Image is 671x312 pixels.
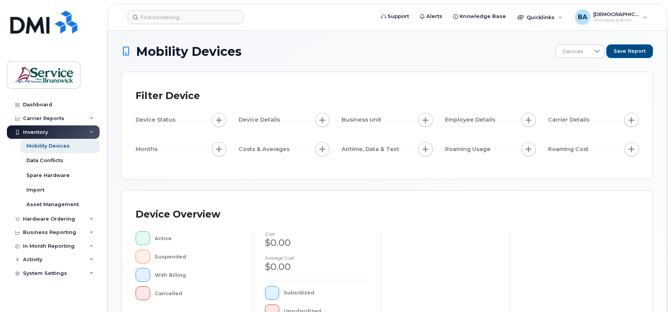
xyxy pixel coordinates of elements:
[556,45,590,58] span: Devices
[614,48,646,55] span: Save Report
[265,255,369,260] h4: Average cost
[155,250,240,263] div: Suspended
[155,286,240,300] div: Cancelled
[136,116,178,124] span: Device Status
[136,205,220,224] div: Device Overview
[284,286,369,300] div: Subsidized
[548,145,591,153] span: Roaming Cost
[265,260,369,273] div: $0.00
[136,45,242,58] span: Mobility Devices
[155,231,240,245] div: Active
[136,86,200,106] div: Filter Device
[265,236,369,249] div: $0.00
[155,268,240,282] div: With Billing
[239,145,292,153] span: Costs & Averages
[342,145,401,153] span: Airtime, Data & Text
[342,116,384,124] span: Business Unit
[239,116,282,124] span: Device Details
[265,231,369,236] h4: cost
[445,116,498,124] span: Employee Details
[136,145,160,153] span: Months
[606,44,653,58] button: Save Report
[445,145,493,153] span: Roaming Usage
[548,116,592,124] span: Carrier Details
